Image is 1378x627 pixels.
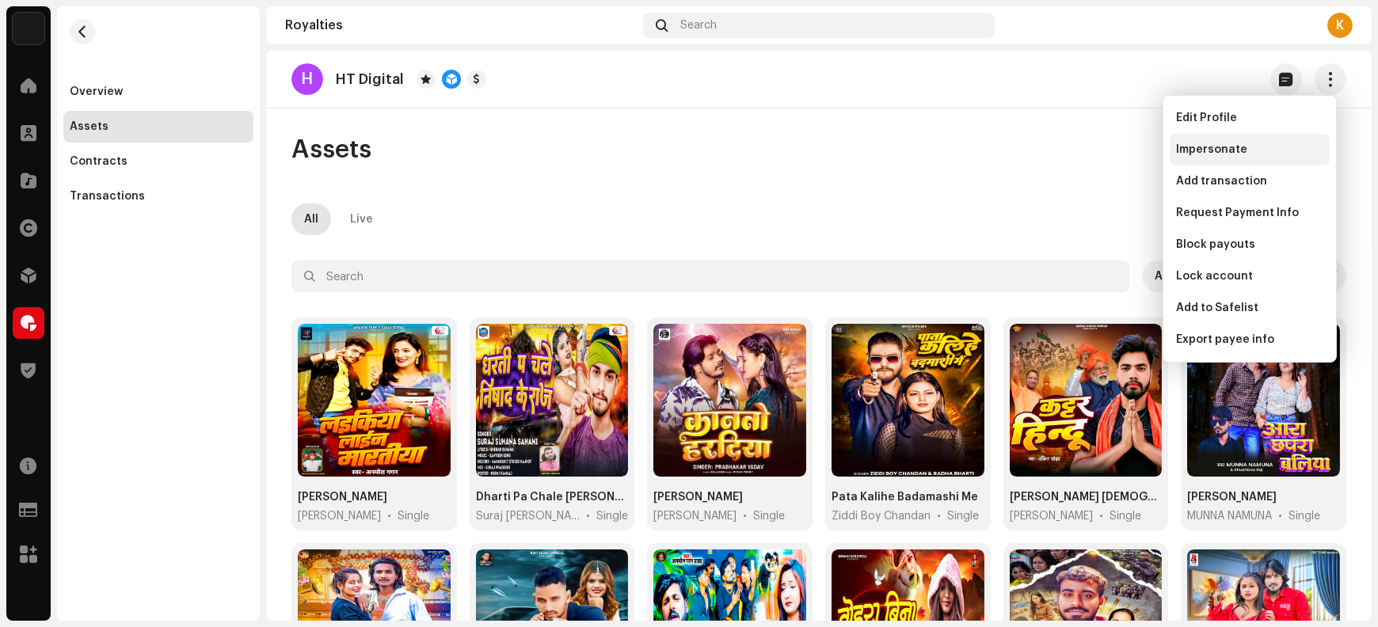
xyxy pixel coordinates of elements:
div: Dharti Pa Chale Nishad Ke Raj [476,489,629,505]
div: Overview [70,85,123,98]
div: Contracts [70,155,128,168]
div: Katter Hindu [1010,489,1163,505]
div: All [304,203,318,235]
span: Lock account [1176,270,1253,283]
div: Single [1289,508,1320,524]
span: • [743,508,747,524]
span: • [1278,508,1282,524]
div: Single [596,508,628,524]
span: • [1099,508,1103,524]
div: Pata Kalihe Badamashi Me [832,489,978,505]
div: Live [350,203,373,235]
span: Request Payment Info [1176,207,1299,219]
span: Anmol Gagan [298,508,381,524]
span: Export payee info [1176,333,1274,346]
div: Single [398,508,429,524]
span: Add transaction [1176,175,1267,188]
span: Impersonate [1176,143,1247,156]
span: All time [1155,260,1202,292]
re-m-nav-item: Assets [63,111,253,142]
div: Transactions [70,190,145,203]
span: Suraj Suhana Sahani [476,508,581,524]
span: Add to Safelist [1176,302,1258,314]
div: Royalties [285,19,637,32]
span: • [387,508,391,524]
div: Single [947,508,979,524]
span: Ankit Ojha [1010,508,1093,524]
span: Edit Profile [1176,112,1237,124]
div: Kanto Haradiya [653,489,743,505]
span: MUNNA NAMUNA [1187,508,1272,524]
re-m-nav-item: Transactions [63,180,253,212]
span: • [937,508,941,524]
span: Ziddi Boy Chandan [832,508,931,524]
span: • [586,508,590,524]
span: Assets [291,134,371,165]
div: Single [753,508,785,524]
span: Block payouts [1176,238,1255,251]
div: Laikiya Lain Marteeya [298,489,387,505]
re-m-nav-item: Overview [63,76,253,108]
p: HT Digital [336,71,404,88]
div: Ara Chapra Baliya [1187,489,1277,505]
re-m-nav-item: Contracts [63,146,253,177]
div: K [1327,13,1353,38]
div: Assets [70,120,108,133]
span: Prabhakar Yadav [653,508,737,524]
div: H [291,63,323,95]
div: Single [1110,508,1141,524]
input: Search [291,260,1129,292]
img: 10d72f0b-d06a-424f-aeaa-9c9f537e57b6 [13,13,44,44]
span: Search [680,19,717,32]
